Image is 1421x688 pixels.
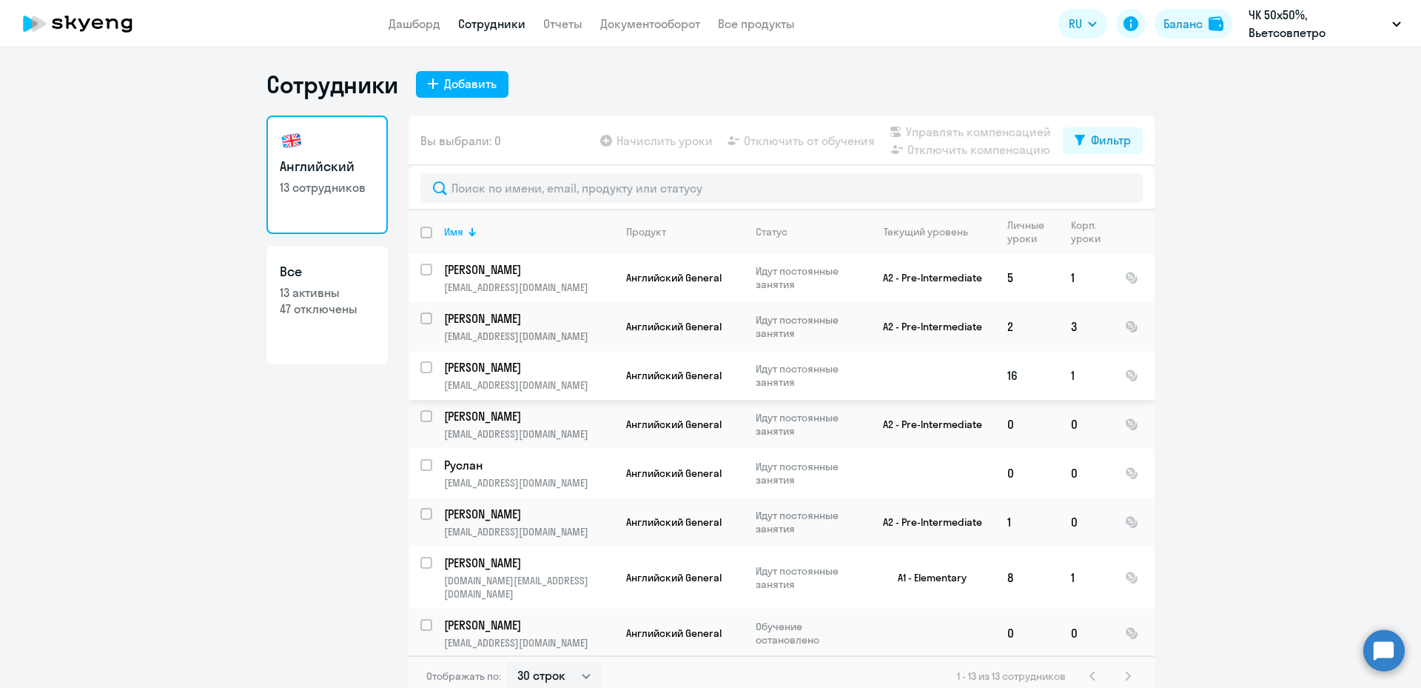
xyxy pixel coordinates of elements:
td: A2 - Pre-Intermediate [858,253,995,302]
span: Вы выбрали: 0 [420,132,501,150]
div: Баланс [1163,15,1203,33]
div: Личные уроки [1007,218,1045,245]
td: 3 [1059,302,1113,351]
span: RU [1069,15,1082,33]
div: Текущий уровень [884,225,968,238]
p: Идут постоянные занятия [756,411,857,438]
div: Имя [444,225,463,238]
td: 0 [1059,449,1113,498]
div: Продукт [626,225,666,238]
td: A2 - Pre-Intermediate [858,400,995,449]
span: Английский General [626,271,722,284]
p: [PERSON_NAME] [444,506,611,522]
div: Корп. уроки [1071,218,1112,245]
button: Добавить [416,71,508,98]
td: 1 [1059,253,1113,302]
p: [PERSON_NAME] [444,555,611,571]
div: Продукт [626,225,743,238]
td: 0 [1059,498,1113,547]
p: ЧК 50х50%, Вьетсовпетро [1249,6,1386,41]
a: Документооборот [600,16,700,31]
button: RU [1058,9,1107,39]
td: 0 [1059,609,1113,658]
img: balance [1209,16,1223,31]
span: Английский General [626,369,722,382]
span: 1 - 13 из 13 сотрудников [957,669,1066,683]
p: Обучение остановлено [756,620,857,647]
td: 5 [995,253,1059,302]
a: Все13 активны47 отключены [266,246,388,364]
p: Идут постоянные занятия [756,460,857,487]
span: Отображать по: [426,669,501,683]
td: 8 [995,547,1059,609]
td: A1 - Elementary [858,547,995,609]
p: 13 сотрудников [280,179,374,196]
span: Английский General [626,571,722,584]
input: Поиск по имени, email, продукту или статусу [420,173,1143,203]
td: 0 [995,400,1059,449]
p: [EMAIL_ADDRESS][DOMAIN_NAME] [444,525,614,538]
td: 2 [995,302,1059,351]
p: [EMAIL_ADDRESS][DOMAIN_NAME] [444,636,614,649]
a: [PERSON_NAME] [444,310,614,327]
a: Руслан [444,457,614,473]
h1: Сотрудники [266,70,398,99]
h3: Все [280,262,374,281]
p: [PERSON_NAME] [444,617,611,633]
td: 1 [1059,547,1113,609]
div: Статус [756,225,787,238]
td: A2 - Pre-Intermediate [858,302,995,351]
td: 16 [995,351,1059,400]
a: Английский13 сотрудников [266,116,388,234]
div: Личные уроки [1007,218,1058,245]
span: Английский General [626,515,722,529]
p: [PERSON_NAME] [444,408,611,424]
a: [PERSON_NAME] [444,617,614,633]
p: [EMAIL_ADDRESS][DOMAIN_NAME] [444,476,614,490]
p: Идут постоянные занятия [756,509,857,535]
img: english [280,129,303,153]
p: Идут постоянные занятия [756,362,857,389]
div: Статус [756,225,857,238]
p: [PERSON_NAME] [444,261,611,278]
a: [PERSON_NAME] [444,261,614,278]
div: Фильтр [1091,131,1131,149]
p: [PERSON_NAME] [444,310,611,327]
div: Добавить [444,75,497,93]
a: Отчеты [543,16,582,31]
td: 0 [995,609,1059,658]
p: [EMAIL_ADDRESS][DOMAIN_NAME] [444,330,614,343]
p: Идут постоянные занятия [756,313,857,340]
p: [EMAIL_ADDRESS][DOMAIN_NAME] [444,427,614,441]
a: [PERSON_NAME] [444,506,614,522]
span: Английский General [626,467,722,480]
div: Текущий уровень [870,225,995,238]
td: 0 [995,449,1059,498]
a: [PERSON_NAME] [444,359,614,375]
p: [DOMAIN_NAME][EMAIL_ADDRESS][DOMAIN_NAME] [444,574,614,601]
button: ЧК 50х50%, Вьетсовпетро [1241,6,1408,41]
p: Идут постоянные занятия [756,264,857,291]
div: Корп. уроки [1071,218,1101,245]
p: Руслан [444,457,611,473]
p: [EMAIL_ADDRESS][DOMAIN_NAME] [444,378,614,392]
p: Идут постоянные занятия [756,564,857,591]
a: Сотрудники [458,16,525,31]
p: 13 активны [280,284,374,301]
p: 47 отключены [280,301,374,317]
span: Английский General [626,320,722,333]
a: Все продукты [718,16,795,31]
h3: Английский [280,157,374,176]
a: Дашборд [389,16,440,31]
a: [PERSON_NAME] [444,555,614,571]
span: Английский General [626,418,722,431]
td: A2 - Pre-Intermediate [858,498,995,547]
td: 0 [1059,400,1113,449]
p: [EMAIL_ADDRESS][DOMAIN_NAME] [444,281,614,294]
p: [PERSON_NAME] [444,359,611,375]
div: Имя [444,225,614,238]
td: 1 [995,498,1059,547]
span: Английский General [626,627,722,640]
button: Балансbalance [1155,9,1232,39]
